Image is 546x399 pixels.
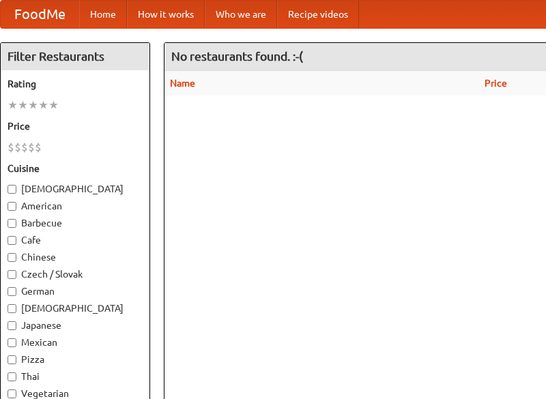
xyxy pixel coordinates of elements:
label: Thai [8,370,143,383]
input: Cafe [8,236,16,245]
li: ★ [18,98,28,113]
li: $ [8,140,14,155]
input: Japanese [8,321,16,330]
input: [DEMOGRAPHIC_DATA] [8,185,16,194]
h5: Rating [8,77,143,91]
label: German [8,284,143,298]
label: Mexican [8,336,143,349]
input: Pizza [8,355,16,364]
input: Chinese [8,253,16,262]
a: Price [485,78,507,89]
input: German [8,287,16,296]
li: $ [14,140,21,155]
h5: Cuisine [8,162,143,175]
label: Czech / Slovak [8,267,143,281]
a: FoodMe [1,1,79,28]
label: Pizza [8,353,143,366]
label: [DEMOGRAPHIC_DATA] [8,182,143,196]
h5: Price [8,119,143,133]
input: Vegetarian [8,389,16,398]
input: Barbecue [8,219,16,228]
a: Who we are [205,1,277,28]
label: Cafe [8,233,143,247]
li: $ [21,140,28,155]
li: $ [28,140,35,155]
h4: Filter Restaurants [1,43,149,70]
a: How it works [127,1,205,28]
li: $ [35,140,42,155]
input: Mexican [8,338,16,347]
a: Name [170,78,195,89]
li: ★ [28,98,38,113]
label: Barbecue [8,216,143,230]
label: [DEMOGRAPHIC_DATA] [8,301,143,315]
label: American [8,199,143,213]
label: Chinese [8,250,143,264]
input: [DEMOGRAPHIC_DATA] [8,304,16,313]
label: Japanese [8,319,143,332]
a: Home [79,1,127,28]
li: ★ [8,98,18,113]
li: ★ [38,98,48,113]
input: Czech / Slovak [8,270,16,279]
a: Recipe videos [277,1,359,28]
input: Thai [8,372,16,381]
li: ★ [48,98,59,113]
ng-pluralize: No restaurants found. :-( [171,50,303,63]
input: American [8,202,16,211]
